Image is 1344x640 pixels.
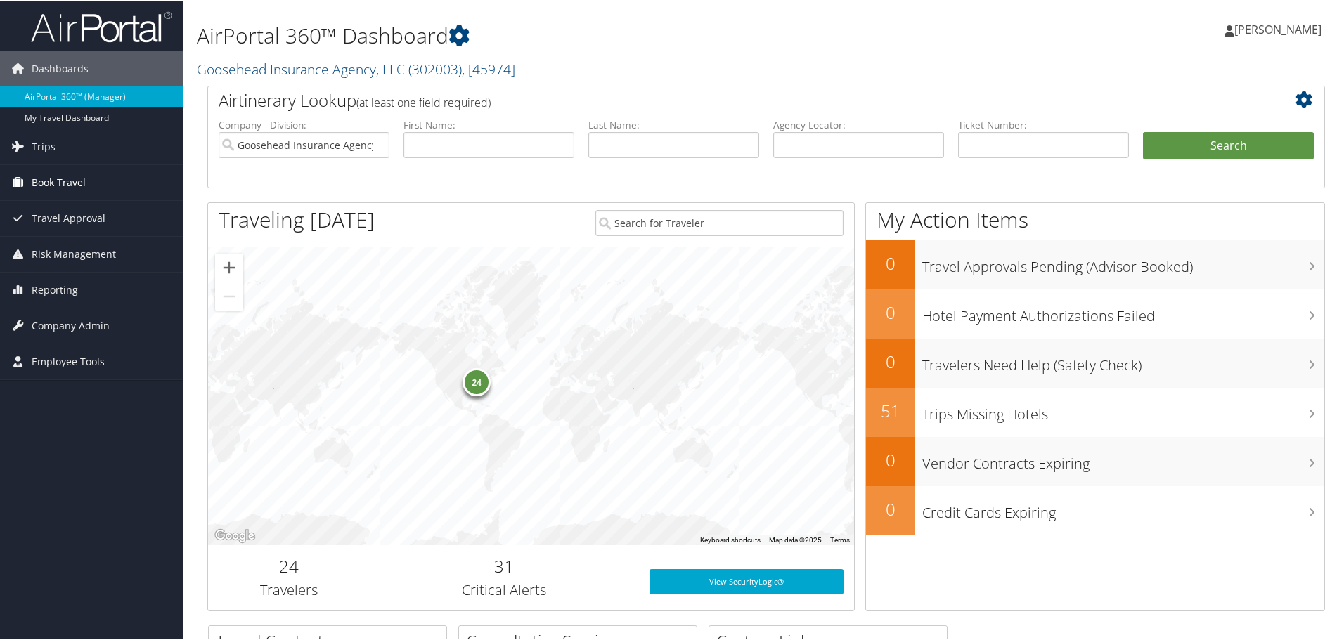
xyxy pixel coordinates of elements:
[32,343,105,378] span: Employee Tools
[1234,20,1322,36] span: [PERSON_NAME]
[219,204,375,233] h1: Traveling [DATE]
[922,445,1324,472] h3: Vendor Contracts Expiring
[769,535,822,542] span: Map data ©2025
[866,348,915,372] h2: 0
[958,117,1129,131] label: Ticket Number:
[356,93,491,109] span: (at least one field required)
[219,579,359,599] h3: Travelers
[219,553,359,577] h2: 24
[866,239,1324,288] a: 0Travel Approvals Pending (Advisor Booked)
[922,495,1324,521] h3: Credit Cards Expiring
[32,271,78,306] span: Reporting
[462,58,515,77] span: , [ 45974 ]
[463,367,491,395] div: 24
[197,20,956,49] h1: AirPortal 360™ Dashboard
[866,250,915,274] h2: 0
[1143,131,1314,159] button: Search
[866,337,1324,386] a: 0Travelers Need Help (Safety Check)
[380,579,628,599] h3: Critical Alerts
[219,117,389,131] label: Company - Division:
[32,307,110,342] span: Company Admin
[32,128,56,163] span: Trips
[866,496,915,520] h2: 0
[212,525,258,544] img: Google
[922,396,1324,423] h3: Trips Missing Hotels
[31,9,172,42] img: airportal-logo.png
[197,58,515,77] a: Goosehead Insurance Agency, LLC
[403,117,574,131] label: First Name:
[866,386,1324,436] a: 51Trips Missing Hotels
[866,447,915,471] h2: 0
[595,209,844,235] input: Search for Traveler
[32,200,105,235] span: Travel Approval
[650,568,844,593] a: View SecurityLogic®
[408,58,462,77] span: ( 302003 )
[866,436,1324,485] a: 0Vendor Contracts Expiring
[1225,7,1336,49] a: [PERSON_NAME]
[773,117,944,131] label: Agency Locator:
[922,347,1324,374] h3: Travelers Need Help (Safety Check)
[212,525,258,544] a: Open this area in Google Maps (opens a new window)
[215,281,243,309] button: Zoom out
[32,164,86,199] span: Book Travel
[219,87,1221,111] h2: Airtinerary Lookup
[866,485,1324,534] a: 0Credit Cards Expiring
[700,534,761,544] button: Keyboard shortcuts
[922,249,1324,275] h3: Travel Approvals Pending (Advisor Booked)
[866,398,915,422] h2: 51
[32,50,89,85] span: Dashboards
[380,553,628,577] h2: 31
[866,299,915,323] h2: 0
[922,298,1324,325] h3: Hotel Payment Authorizations Failed
[215,252,243,280] button: Zoom in
[32,235,116,270] span: Risk Management
[830,535,850,542] a: Terms (opens in new tab)
[588,117,759,131] label: Last Name:
[866,288,1324,337] a: 0Hotel Payment Authorizations Failed
[866,204,1324,233] h1: My Action Items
